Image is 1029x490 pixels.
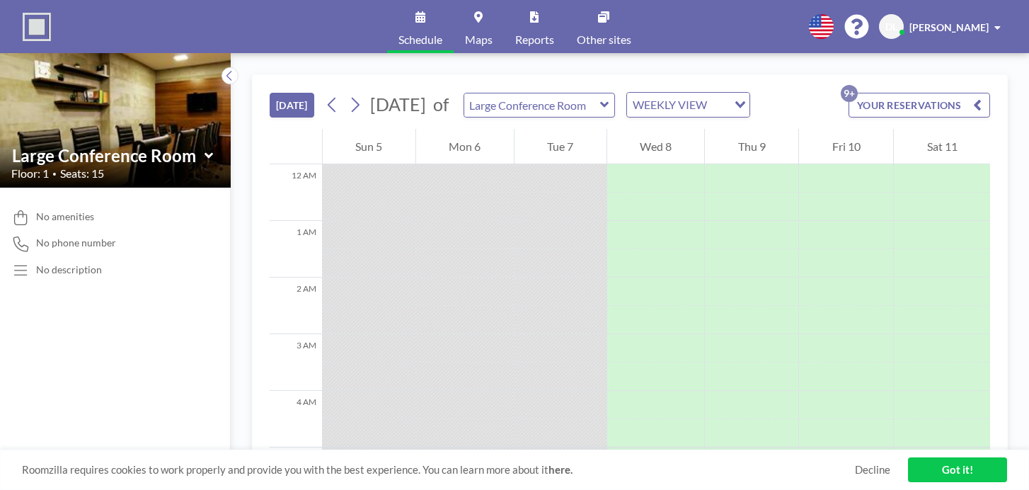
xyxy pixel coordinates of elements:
div: 4 AM [270,391,322,448]
div: Thu 9 [705,129,798,164]
span: Seats: 15 [60,166,104,181]
div: Tue 7 [514,129,607,164]
input: Search for option [711,96,726,114]
span: DL [885,21,897,33]
span: Maps [465,34,493,45]
div: Sun 5 [323,129,415,164]
div: Wed 8 [607,129,705,164]
div: 12 AM [270,164,322,221]
a: Decline [855,463,890,477]
span: • [52,169,57,178]
div: Fri 10 [799,129,893,164]
div: Mon 6 [416,129,514,164]
span: Floor: 1 [11,166,49,181]
div: Search for option [627,93,749,117]
span: No amenities [36,210,94,223]
span: WEEKLY VIEW [630,96,710,114]
div: 1 AM [270,221,322,278]
div: Sat 11 [894,129,990,164]
input: Large Conference Room [464,93,600,117]
a: here. [548,463,573,476]
div: No description [36,263,102,276]
button: [DATE] [270,93,314,118]
div: 2 AM [270,278,322,334]
a: Got it! [908,457,1007,482]
span: Roomzilla requires cookies to work properly and provide you with the best experience. You can lea... [22,463,855,477]
button: YOUR RESERVATIONS9+ [849,93,990,118]
p: 9+ [841,85,858,102]
span: [PERSON_NAME] [909,21,989,33]
span: Reports [515,34,554,45]
div: 3 AM [270,334,322,391]
span: Schedule [398,34,442,45]
span: [DATE] [370,93,426,115]
span: No phone number [36,237,116,249]
span: of [433,93,449,115]
input: Large Conference Room [12,145,205,166]
span: Other sites [577,34,631,45]
img: organization-logo [23,13,51,41]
